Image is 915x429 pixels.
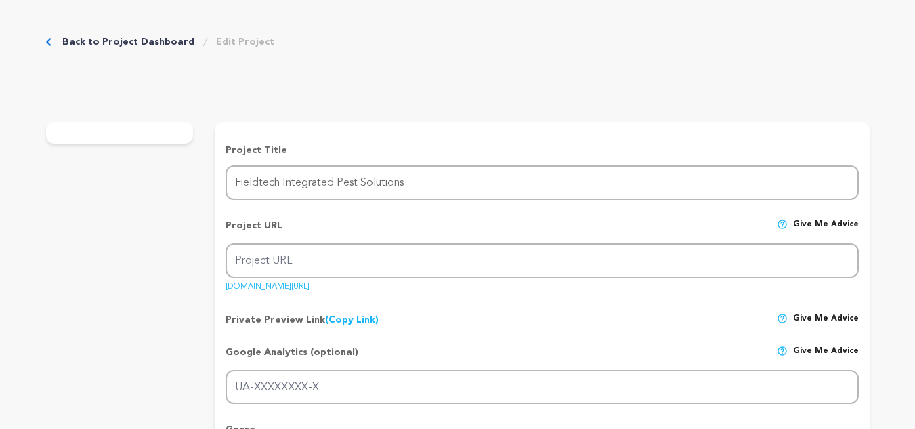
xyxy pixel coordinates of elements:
[226,370,858,405] input: UA-XXXXXXXX-X
[793,219,859,243] span: Give me advice
[777,346,788,356] img: help-circle.svg
[226,219,282,243] p: Project URL
[226,346,358,370] p: Google Analytics (optional)
[793,313,859,327] span: Give me advice
[46,35,274,49] div: Breadcrumb
[793,346,859,370] span: Give me advice
[226,313,379,327] p: Private Preview Link
[226,277,310,291] a: [DOMAIN_NAME][URL]
[777,313,788,324] img: help-circle.svg
[226,243,858,278] input: Project URL
[216,35,274,49] a: Edit Project
[325,315,379,325] a: (Copy Link)
[226,144,858,157] p: Project Title
[62,35,194,49] a: Back to Project Dashboard
[777,219,788,230] img: help-circle.svg
[226,165,858,200] input: Project Name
